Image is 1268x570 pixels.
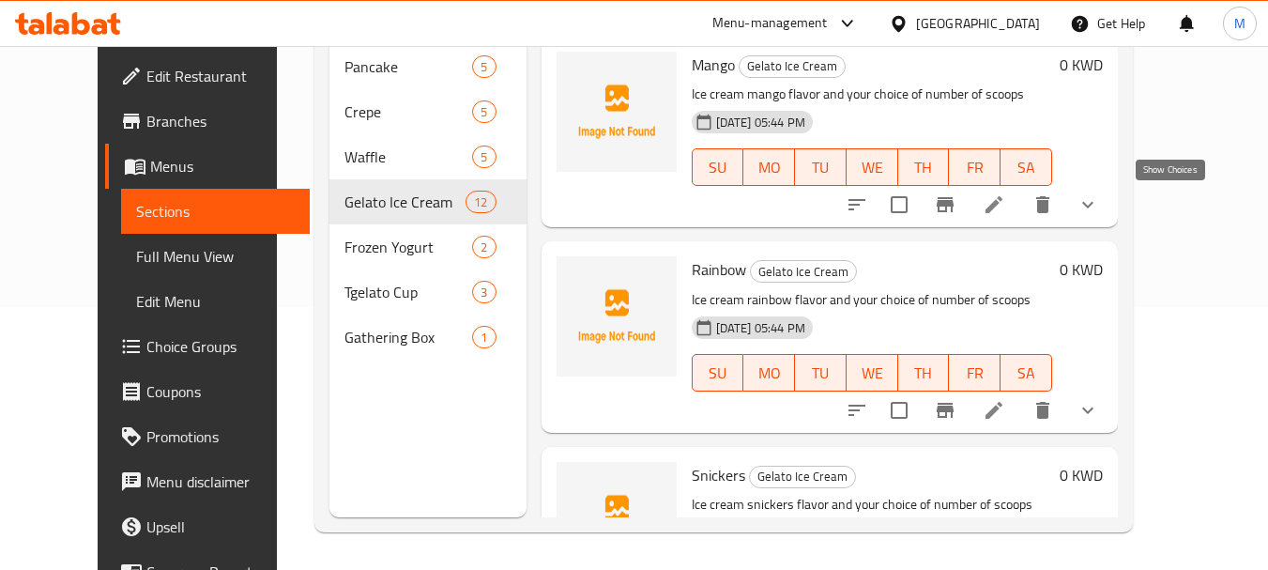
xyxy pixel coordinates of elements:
span: MO [751,360,787,387]
a: Choice Groups [105,324,310,369]
a: Edit menu item [983,193,1005,216]
a: Full Menu View [121,234,310,279]
span: Edit Menu [136,290,295,313]
a: Edit menu item [983,399,1005,422]
a: Edit Restaurant [105,54,310,99]
button: SA [1001,148,1052,186]
span: SU [700,154,737,181]
span: Gelato Ice Cream [750,466,855,487]
div: Gelato Ice Cream [749,466,856,488]
div: [GEOGRAPHIC_DATA] [916,13,1040,34]
div: items [472,100,496,123]
a: Edit Menu [121,279,310,324]
img: Mango [557,52,677,172]
span: Tgelato Cup [344,281,473,303]
span: Mango [692,51,735,79]
span: Branches [146,110,295,132]
svg: Show Choices [1077,399,1099,422]
button: Branch-specific-item [923,182,968,227]
span: TH [906,154,942,181]
span: Select to update [879,185,919,224]
span: Sections [136,200,295,223]
span: 5 [473,58,495,76]
button: delete [1020,182,1065,227]
span: Crepe [344,100,473,123]
div: items [472,326,496,348]
button: TH [898,148,950,186]
a: Branches [105,99,310,144]
span: Edit Restaurant [146,65,295,87]
div: Pancake5 [329,44,527,89]
span: 5 [473,148,495,166]
div: Gelato Ice Cream12 [329,179,527,224]
button: sort-choices [834,388,879,433]
div: Frozen Yogurt [344,236,473,258]
button: WE [847,148,898,186]
span: Pancake [344,55,473,78]
span: Choice Groups [146,335,295,358]
a: Upsell [105,504,310,549]
span: SA [1008,360,1045,387]
span: Gathering Box [344,326,473,348]
button: sort-choices [834,182,879,227]
span: Gelato Ice Cream [751,261,856,283]
button: TU [795,354,847,392]
div: Waffle5 [329,134,527,179]
span: M [1234,13,1245,34]
h6: 0 KWD [1060,462,1103,488]
span: FR [956,154,993,181]
div: items [472,236,496,258]
button: delete [1020,388,1065,433]
span: WE [854,360,891,387]
span: [DATE] 05:44 PM [709,319,813,337]
h6: 0 KWD [1060,52,1103,78]
button: SU [692,354,744,392]
a: Promotions [105,414,310,459]
span: Waffle [344,146,473,168]
h6: 0 KWD [1060,256,1103,283]
span: TU [802,154,839,181]
div: Crepe5 [329,89,527,134]
a: Sections [121,189,310,234]
span: MO [751,154,787,181]
span: [DATE] 05:44 PM [709,114,813,131]
span: 12 [466,193,495,211]
a: Coupons [105,369,310,414]
span: Gelato Ice Cream [344,191,466,213]
span: WE [854,154,891,181]
span: TH [906,360,942,387]
button: Branch-specific-item [923,388,968,433]
button: show more [1065,388,1110,433]
button: TH [898,354,950,392]
span: 2 [473,239,495,256]
p: Ice cream mango flavor and your choice of number of scoops [692,83,1052,106]
span: SU [700,360,737,387]
nav: Menu sections [329,37,527,367]
div: items [466,191,496,213]
span: Gelato Ice Cream [740,55,845,77]
span: TU [802,360,839,387]
div: Gelato Ice Cream [750,260,857,283]
button: FR [949,354,1001,392]
button: TU [795,148,847,186]
button: SU [692,148,744,186]
span: Coupons [146,380,295,403]
button: FR [949,148,1001,186]
a: Menus [105,144,310,189]
div: Tgelato Cup3 [329,270,527,315]
div: Gathering Box1 [329,315,527,360]
div: Gelato Ice Cream [739,55,846,78]
span: 5 [473,103,495,121]
span: Snickers [692,461,745,489]
span: 3 [473,284,495,301]
span: FR [956,360,993,387]
p: Ice cream snickers flavor and your choice of number of scoops [692,493,1052,516]
button: MO [743,148,795,186]
span: Promotions [146,425,295,448]
img: Rainbow [557,256,677,377]
span: Menu disclaimer [146,470,295,493]
div: Menu-management [712,12,828,35]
